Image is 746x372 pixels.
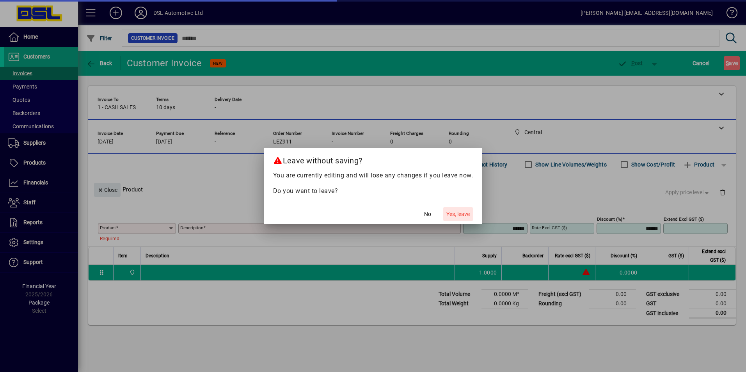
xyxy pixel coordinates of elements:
[264,148,483,170] h2: Leave without saving?
[424,210,431,218] span: No
[415,207,440,221] button: No
[443,207,473,221] button: Yes, leave
[273,171,473,180] p: You are currently editing and will lose any changes if you leave now.
[273,186,473,196] p: Do you want to leave?
[446,210,470,218] span: Yes, leave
